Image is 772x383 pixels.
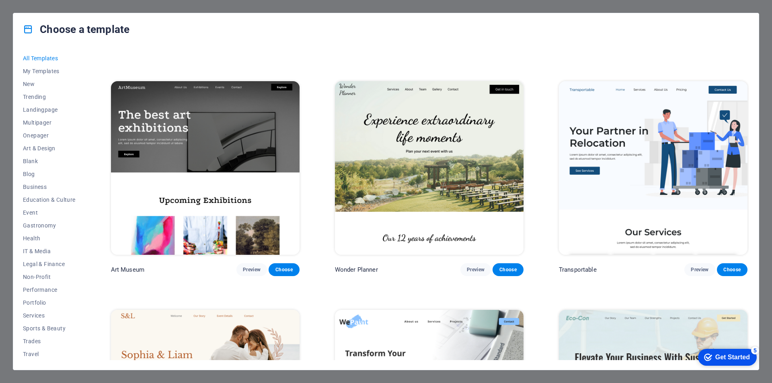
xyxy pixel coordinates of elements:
[23,197,76,203] span: Education & Culture
[23,270,76,283] button: Non-Profit
[460,263,491,276] button: Preview
[23,287,76,293] span: Performance
[23,184,76,190] span: Business
[23,55,76,61] span: All Templates
[23,78,76,90] button: New
[23,258,76,270] button: Legal & Finance
[23,119,76,126] span: Multipager
[243,266,261,273] span: Preview
[23,65,76,78] button: My Templates
[111,266,144,274] p: Art Museum
[23,309,76,322] button: Services
[23,299,76,306] span: Portfolio
[559,81,747,255] img: Transportable
[23,107,76,113] span: Landingpage
[23,232,76,245] button: Health
[23,335,76,348] button: Trades
[23,142,76,155] button: Art & Design
[499,266,517,273] span: Choose
[23,296,76,309] button: Portfolio
[23,180,76,193] button: Business
[23,338,76,344] span: Trades
[23,325,76,332] span: Sports & Beauty
[23,52,76,65] button: All Templates
[23,222,76,229] span: Gastronomy
[23,348,76,360] button: Travel
[559,266,597,274] p: Transportable
[23,261,76,267] span: Legal & Finance
[23,158,76,164] span: Blank
[23,245,76,258] button: IT & Media
[23,129,76,142] button: Onepager
[236,263,267,276] button: Preview
[23,209,76,216] span: Event
[23,23,129,36] h4: Choose a template
[23,171,76,177] span: Blog
[723,266,741,273] span: Choose
[684,263,715,276] button: Preview
[23,68,76,74] span: My Templates
[691,266,708,273] span: Preview
[23,103,76,116] button: Landingpage
[23,283,76,296] button: Performance
[493,263,523,276] button: Choose
[717,263,747,276] button: Choose
[23,351,76,357] span: Travel
[23,132,76,139] span: Onepager
[23,312,76,319] span: Services
[60,2,68,10] div: 5
[23,168,76,180] button: Blog
[23,90,76,103] button: Trending
[24,9,58,16] div: Get Started
[269,263,299,276] button: Choose
[23,145,76,152] span: Art & Design
[23,155,76,168] button: Blank
[23,219,76,232] button: Gastronomy
[23,206,76,219] button: Event
[335,81,524,255] img: Wonder Planner
[23,193,76,206] button: Education & Culture
[23,81,76,87] span: New
[23,116,76,129] button: Multipager
[275,266,293,273] span: Choose
[467,266,485,273] span: Preview
[23,235,76,242] span: Health
[23,248,76,254] span: IT & Media
[23,94,76,100] span: Trending
[23,274,76,280] span: Non-Profit
[335,266,378,274] p: Wonder Planner
[23,322,76,335] button: Sports & Beauty
[6,4,65,21] div: Get Started 5 items remaining, 0% complete
[111,81,300,255] img: Art Museum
